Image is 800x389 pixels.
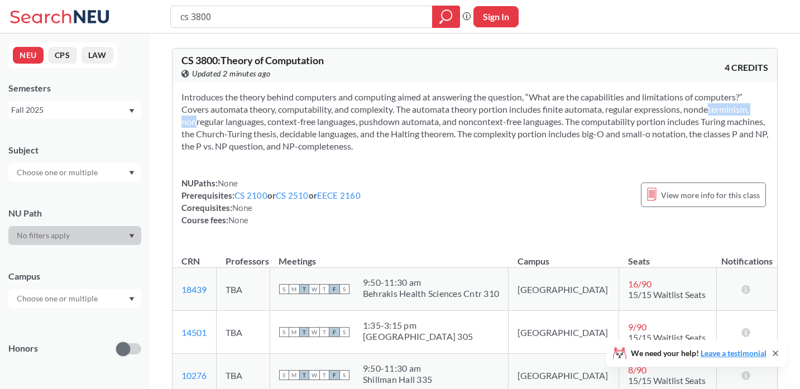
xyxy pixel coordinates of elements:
span: M [289,370,299,380]
th: Notifications [717,244,777,268]
span: S [339,370,349,380]
p: Honors [8,342,38,355]
span: 15/15 Waitlist Seats [628,289,706,300]
a: Leave a testimonial [701,348,767,358]
div: 9:50 - 11:30 am [363,363,432,374]
section: Introduces the theory behind computers and computing aimed at answering the question, “What are t... [181,91,768,152]
span: S [279,370,289,380]
svg: Dropdown arrow [129,109,135,113]
span: None [218,178,238,188]
span: F [329,284,339,294]
span: W [309,327,319,337]
span: T [299,327,309,337]
th: Professors [217,244,270,268]
th: Meetings [270,244,508,268]
span: CS 3800 : Theory of Computation [181,54,324,66]
div: Dropdown arrow [8,289,141,308]
span: 16 / 90 [628,278,652,289]
button: CPS [48,47,77,64]
input: Choose one or multiple [11,292,105,305]
td: TBA [217,311,270,354]
span: T [299,370,309,380]
span: 15/15 Waitlist Seats [628,375,706,386]
div: Semesters [8,82,141,94]
div: NU Path [8,207,141,219]
th: Campus [509,244,619,268]
div: Campus [8,270,141,282]
div: Behrakis Health Sciences Cntr 310 [363,288,499,299]
span: 4 CREDITS [725,61,768,74]
span: S [339,284,349,294]
div: 9:50 - 11:30 am [363,277,499,288]
a: 10276 [181,370,207,381]
td: TBA [217,268,270,311]
div: Dropdown arrow [8,226,141,245]
span: S [279,327,289,337]
span: T [319,327,329,337]
input: Choose one or multiple [11,166,105,179]
input: Class, professor, course number, "phrase" [179,7,424,26]
a: CS 2510 [276,190,309,200]
svg: magnifying glass [439,9,453,25]
td: [GEOGRAPHIC_DATA] [509,268,619,311]
div: NUPaths: Prerequisites: or or Corequisites: Course fees: [181,177,361,226]
button: NEU [13,47,44,64]
span: F [329,327,339,337]
div: Subject [8,144,141,156]
span: M [289,327,299,337]
button: LAW [82,47,113,64]
a: CS 2100 [234,190,267,200]
div: CRN [181,255,200,267]
span: Updated 2 minutes ago [192,68,271,80]
span: None [228,215,248,225]
span: None [232,203,252,213]
span: We need your help! [631,349,767,357]
span: W [309,370,319,380]
span: F [329,370,339,380]
span: 8 / 90 [628,364,646,375]
span: M [289,284,299,294]
svg: Dropdown arrow [129,234,135,238]
a: 18439 [181,284,207,295]
span: S [339,327,349,337]
span: T [319,284,329,294]
a: 14501 [181,327,207,338]
span: W [309,284,319,294]
div: Fall 2025 [11,104,128,116]
span: View more info for this class [661,188,760,202]
button: Sign In [473,6,519,27]
a: EECE 2160 [317,190,361,200]
span: T [319,370,329,380]
svg: Dropdown arrow [129,297,135,301]
div: Shillman Hall 335 [363,374,432,385]
span: 15/15 Waitlist Seats [628,332,706,343]
svg: Dropdown arrow [129,171,135,175]
span: 9 / 90 [628,321,646,332]
div: 1:35 - 3:15 pm [363,320,473,331]
div: magnifying glass [432,6,460,28]
div: [GEOGRAPHIC_DATA] 305 [363,331,473,342]
div: Dropdown arrow [8,163,141,182]
span: T [299,284,309,294]
td: [GEOGRAPHIC_DATA] [509,311,619,354]
th: Seats [619,244,717,268]
div: Fall 2025Dropdown arrow [8,101,141,119]
span: S [279,284,289,294]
